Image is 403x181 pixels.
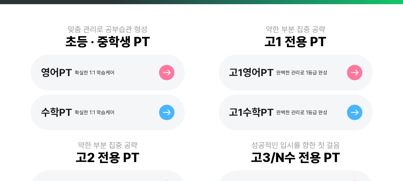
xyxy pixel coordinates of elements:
[78,141,138,150] div: 약한 부분 집중 공략
[41,66,72,79] div: 영어PT
[76,150,139,165] div: 고2 전용 PT
[41,106,72,118] div: 수학PT
[266,25,325,34] div: 약한 부분 집중 공략
[251,141,340,150] div: 성공적인 입시를 향한 첫 걸음
[276,70,327,76] div: 완벽한 관리로 1등급 완성
[276,109,327,116] div: 완벽한 관리로 1등급 완성
[251,150,340,165] div: 고3/N수 전용 PT
[75,70,114,76] div: 확실한 1:1 학습케어
[75,109,114,116] div: 확실한 1:1 학습케어
[264,34,326,49] div: 고1 전용 PT
[65,34,150,49] div: 초등 · 중학생 PT
[229,106,274,118] div: 고1수학PT
[229,66,274,79] div: 고1영어PT
[68,25,147,34] div: 맞춤 관리로 공부습관 형성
